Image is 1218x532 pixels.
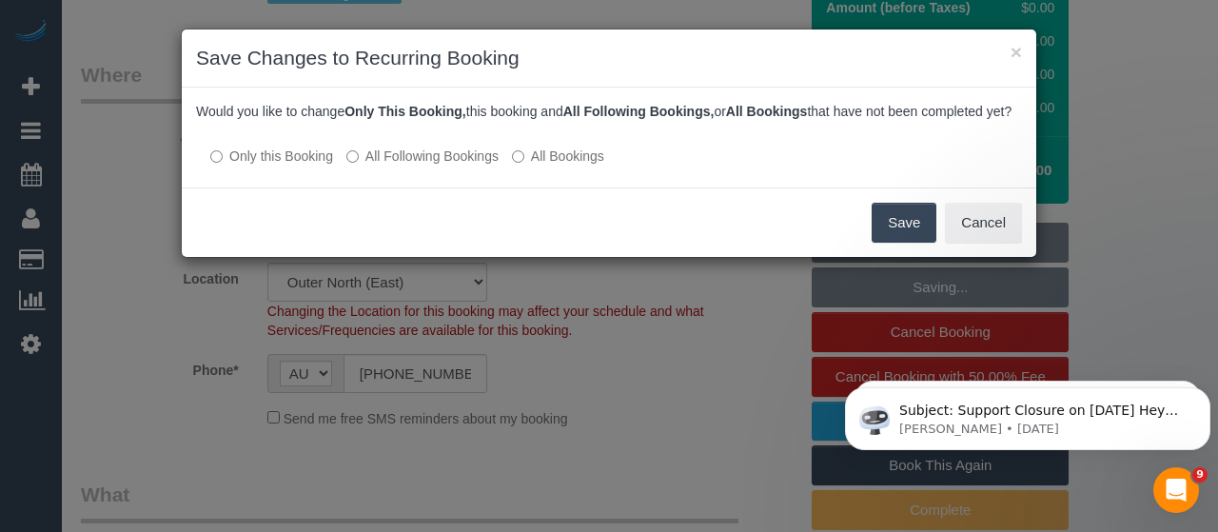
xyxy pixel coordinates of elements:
[512,150,524,163] input: All Bookings
[346,150,359,163] input: All Following Bookings
[210,150,223,163] input: Only this Booking
[1011,42,1022,62] button: ×
[1153,467,1199,513] iframe: Intercom live chat
[726,104,808,119] b: All Bookings
[344,104,466,119] b: Only This Booking,
[196,44,1022,72] h3: Save Changes to Recurring Booking
[837,347,1218,481] iframe: Intercom notifications message
[196,102,1022,121] p: Would you like to change this booking and or that have not been completed yet?
[872,203,936,243] button: Save
[945,203,1022,243] button: Cancel
[512,147,604,166] label: All bookings that have not been completed yet will be changed.
[210,147,333,166] label: All other bookings in the series will remain the same.
[346,147,499,166] label: This and all the bookings after it will be changed.
[563,104,715,119] b: All Following Bookings,
[1192,467,1208,483] span: 9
